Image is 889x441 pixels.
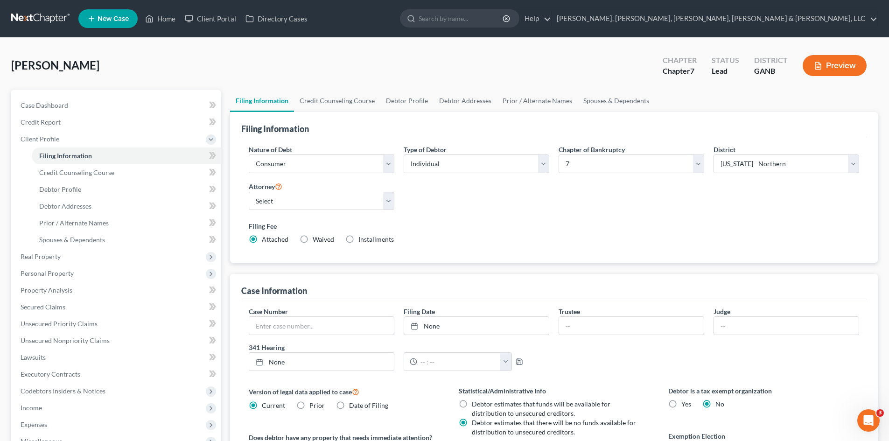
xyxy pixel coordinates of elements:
a: [PERSON_NAME], [PERSON_NAME], [PERSON_NAME], [PERSON_NAME] & [PERSON_NAME], LLC [552,10,877,27]
div: Chapter [663,66,697,77]
a: Debtor Profile [32,181,221,198]
input: -- : -- [417,353,501,371]
span: Current [262,401,285,409]
label: Filing Fee [249,221,859,231]
a: None [249,353,394,371]
a: Case Dashboard [13,97,221,114]
span: Waived [313,235,334,243]
label: District [714,145,735,154]
a: Executory Contracts [13,366,221,383]
span: Attached [262,235,288,243]
a: Debtor Profile [380,90,434,112]
span: Unsecured Priority Claims [21,320,98,328]
label: Attorney [249,181,282,192]
a: Client Portal [180,10,241,27]
span: Spouses & Dependents [39,236,105,244]
a: Debtor Addresses [434,90,497,112]
a: Unsecured Priority Claims [13,315,221,332]
label: Chapter of Bankruptcy [559,145,625,154]
label: Nature of Debt [249,145,292,154]
label: 341 Hearing [244,343,554,352]
a: Prior / Alternate Names [32,215,221,231]
label: Filing Date [404,307,435,316]
div: Filing Information [241,123,309,134]
div: Chapter [663,55,697,66]
a: Property Analysis [13,282,221,299]
input: Search by name... [419,10,504,27]
div: District [754,55,788,66]
label: Type of Debtor [404,145,447,154]
a: Filing Information [32,147,221,164]
span: Prior [309,401,325,409]
span: Income [21,404,42,412]
label: Trustee [559,307,580,316]
div: Lead [712,66,739,77]
div: Case Information [241,285,307,296]
span: Date of Filing [349,401,388,409]
span: Real Property [21,252,61,260]
a: Unsecured Nonpriority Claims [13,332,221,349]
span: No [715,400,724,408]
a: None [404,317,549,335]
iframe: Intercom live chat [857,409,880,432]
label: Exemption Election [668,431,859,441]
a: Credit Report [13,114,221,131]
span: Yes [681,400,691,408]
span: Personal Property [21,269,74,277]
span: Case Dashboard [21,101,68,109]
span: Lawsuits [21,353,46,361]
label: Judge [714,307,730,316]
a: Filing Information [230,90,294,112]
span: Codebtors Insiders & Notices [21,387,105,395]
label: Version of legal data applied to case [249,386,440,397]
span: Debtor estimates that there will be no funds available for distribution to unsecured creditors. [472,419,636,436]
a: Credit Counseling Course [294,90,380,112]
label: Case Number [249,307,288,316]
input: Enter case number... [249,317,394,335]
span: Debtor estimates that funds will be available for distribution to unsecured creditors. [472,400,610,417]
a: Directory Cases [241,10,312,27]
span: Debtor Addresses [39,202,91,210]
span: Executory Contracts [21,370,80,378]
a: Secured Claims [13,299,221,315]
span: 3 [876,409,884,417]
label: Debtor is a tax exempt organization [668,386,859,396]
button: Preview [803,55,867,76]
span: Expenses [21,420,47,428]
span: Property Analysis [21,286,72,294]
input: -- [559,317,704,335]
span: Unsecured Nonpriority Claims [21,336,110,344]
div: Status [712,55,739,66]
label: Statistical/Administrative Info [459,386,650,396]
a: Lawsuits [13,349,221,366]
span: [PERSON_NAME] [11,58,99,72]
span: Debtor Profile [39,185,81,193]
span: Credit Counseling Course [39,168,114,176]
div: GANB [754,66,788,77]
a: Home [140,10,180,27]
span: Prior / Alternate Names [39,219,109,227]
span: Filing Information [39,152,92,160]
span: New Case [98,15,129,22]
a: Spouses & Dependents [578,90,655,112]
span: 7 [690,66,694,75]
input: -- [714,317,859,335]
a: Prior / Alternate Names [497,90,578,112]
span: Client Profile [21,135,59,143]
span: Installments [358,235,394,243]
a: Debtor Addresses [32,198,221,215]
a: Help [520,10,551,27]
a: Credit Counseling Course [32,164,221,181]
span: Credit Report [21,118,61,126]
a: Spouses & Dependents [32,231,221,248]
span: Secured Claims [21,303,65,311]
